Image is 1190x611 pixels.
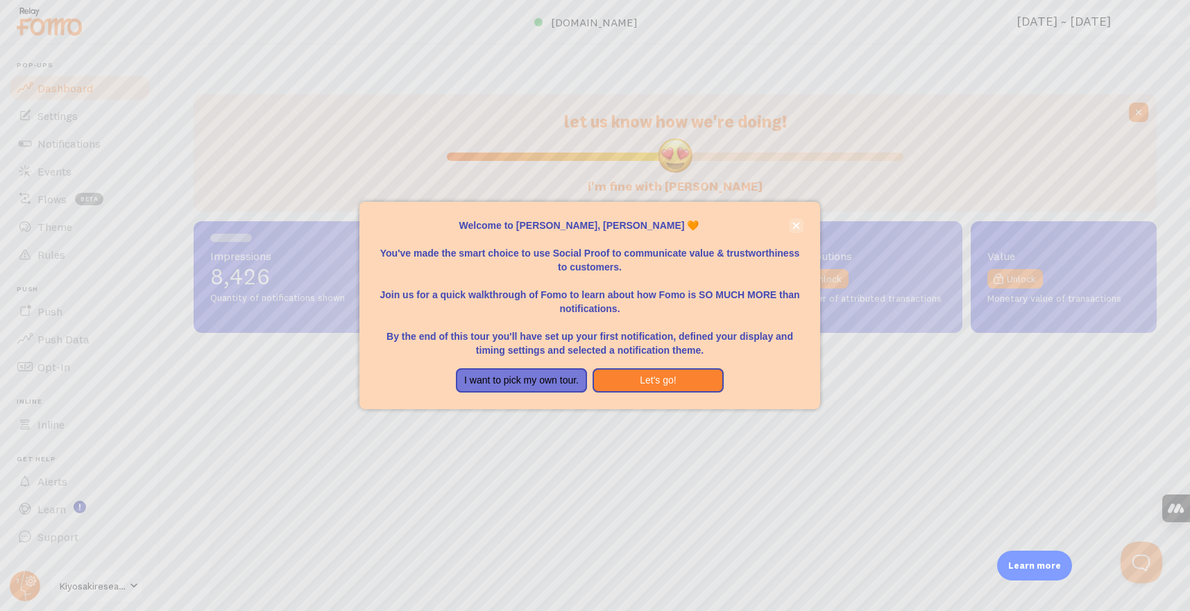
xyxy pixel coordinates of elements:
[593,368,724,393] button: Let's go!
[376,274,804,316] p: Join us for a quick walkthrough of Fomo to learn about how Fomo is SO MUCH MORE than notifications.
[376,218,804,232] p: Welcome to [PERSON_NAME], [PERSON_NAME] 🧡
[359,202,820,410] div: Welcome to Fomo, Christopher Carroll 🧡You&amp;#39;ve made the smart choice to use Social Proof to...
[376,316,804,357] p: By the end of this tour you'll have set up your first notification, defined your display and timi...
[376,232,804,274] p: You've made the smart choice to use Social Proof to communicate value & trustworthiness to custom...
[997,551,1072,580] div: Learn more
[456,368,587,393] button: I want to pick my own tour.
[789,218,804,233] button: close,
[1008,559,1061,572] p: Learn more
